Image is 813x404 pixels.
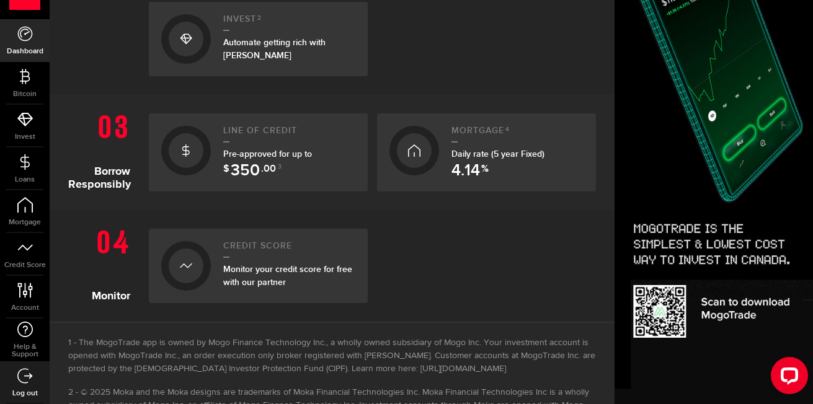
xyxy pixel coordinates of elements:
span: % [481,164,489,179]
iframe: LiveChat chat widget [761,352,813,404]
span: $ [223,164,229,179]
span: 350 [231,163,260,179]
li: The MogoTrade app is owned by Mogo Finance Technology Inc., a wholly owned subsidiary of Mogo Inc... [68,336,596,375]
sup: 2 [257,14,262,22]
h1: Borrow Responsibly [68,107,140,191]
h2: Line of credit [223,126,355,143]
h2: Credit Score [223,241,355,258]
h2: Mortgage [451,126,584,143]
h1: Monitor [68,222,140,303]
span: Monitor your credit score for free with our partner [223,264,352,288]
h2: Invest [223,14,355,31]
sup: 3 [278,163,282,170]
span: .00 [261,164,276,179]
a: Line of creditPre-approved for up to $ 350 .00 3 [149,113,368,191]
a: Invest2Automate getting rich with [PERSON_NAME] [149,2,368,76]
sup: 4 [505,126,510,133]
span: Automate getting rich with [PERSON_NAME] [223,37,326,61]
a: Mortgage4Daily rate (5 year Fixed) 4.14 % [377,113,596,191]
span: Daily rate (5 year Fixed) [451,149,544,159]
span: 4.14 [451,163,480,179]
a: Credit ScoreMonitor your credit score for free with our partner [149,229,368,303]
span: Pre-approved for up to [223,149,312,172]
